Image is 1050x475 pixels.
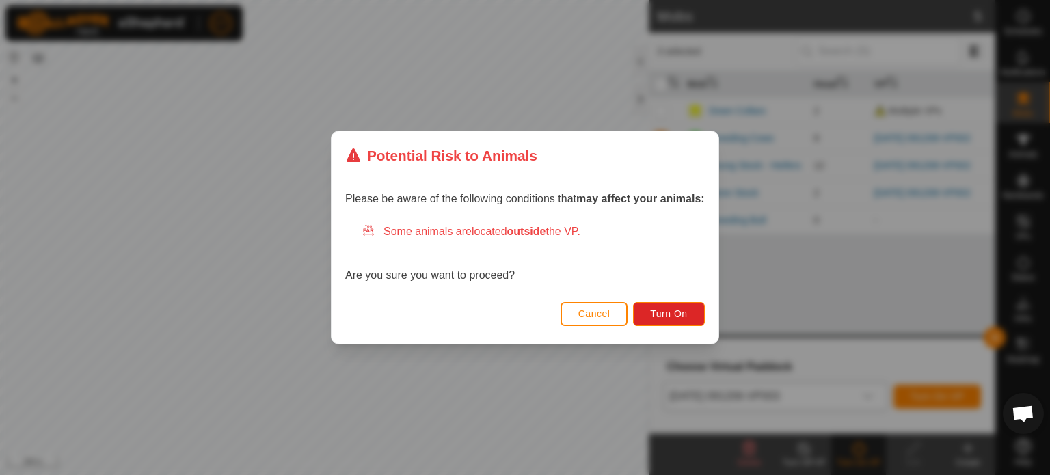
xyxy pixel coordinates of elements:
[362,223,705,240] div: Some animals are
[507,226,546,237] strong: outside
[576,193,705,204] strong: may affect your animals:
[561,302,628,326] button: Cancel
[345,145,537,166] div: Potential Risk to Animals
[578,308,610,319] span: Cancel
[345,223,705,284] div: Are you sure you want to proceed?
[345,193,705,204] span: Please be aware of the following conditions that
[472,226,580,237] span: located the VP.
[1003,393,1044,434] div: Open chat
[651,308,688,319] span: Turn On
[634,302,705,326] button: Turn On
